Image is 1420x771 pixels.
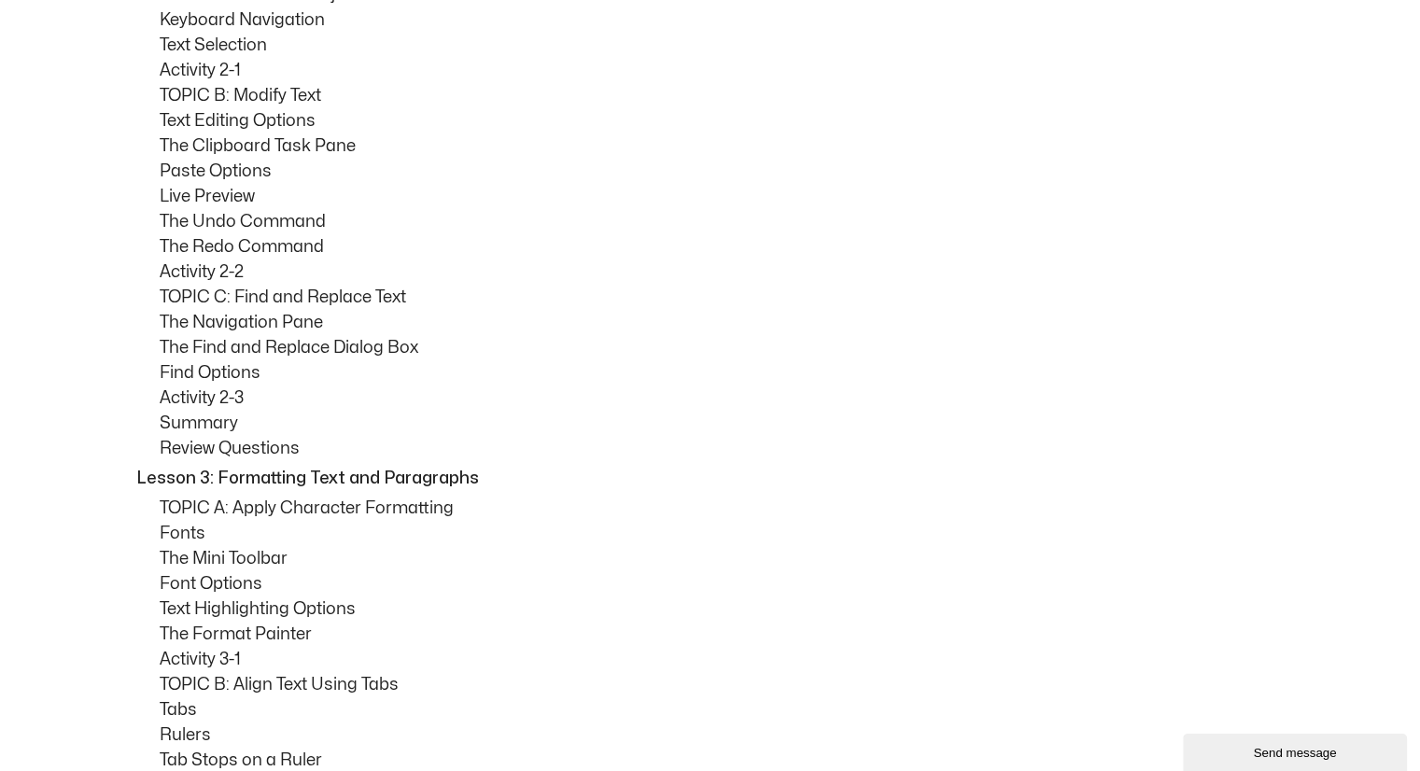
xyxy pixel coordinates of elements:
p: Summary [160,411,1289,436]
p: Text Highlighting Options [160,596,1289,622]
p: Activity 3-1 [160,647,1289,672]
p: TOPIC B: Modify Text [160,83,1289,108]
p: Text Selection [160,33,1289,58]
iframe: chat widget [1183,730,1411,771]
p: Lesson 3: Formatting Text and Paragraphs [136,466,1285,491]
p: The Format Painter [160,622,1289,647]
p: Fonts [160,521,1289,546]
p: Font Options [160,571,1289,596]
p: Tabs [160,697,1289,722]
p: The Redo Command [160,234,1289,259]
p: TOPIC C: Find and Replace Text [160,285,1289,310]
p: TOPIC A: Apply Character Formatting [160,496,1289,521]
p: Text Editing Options [160,108,1289,133]
p: TOPIC B: Align Text Using Tabs [160,672,1289,697]
p: Find Options [160,360,1289,385]
p: Activity 2-3 [160,385,1289,411]
p: The Mini Toolbar [160,546,1289,571]
p: The Navigation Pane [160,310,1289,335]
p: The Find and Replace Dialog Box [160,335,1289,360]
p: Activity 2-1 [160,58,1289,83]
p: The Clipboard Task Pane [160,133,1289,159]
p: Paste Options [160,159,1289,184]
p: Keyboard Navigation [160,7,1289,33]
p: The Undo Command [160,209,1289,234]
p: Review Questions [160,436,1289,461]
p: Rulers [160,722,1289,748]
p: Activity 2-2 [160,259,1289,285]
p: Live Preview [160,184,1289,209]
